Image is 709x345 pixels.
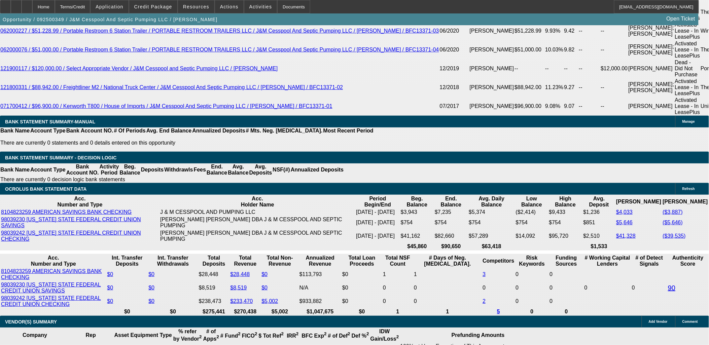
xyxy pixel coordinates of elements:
td: $0 [342,268,382,281]
td: 0 [383,295,413,308]
td: 07/2017 [439,97,469,116]
a: 071700412 / $96,900.00 / Kenworth T800 / House of Imports / J&M Cesspool And Septic Pumping LLC /... [0,103,332,109]
th: 1 [383,308,413,315]
span: VENDOR(S) SUMMARY [5,319,57,324]
th: NSF(#) [272,163,290,176]
th: Avg. Deposits [249,163,273,176]
a: $8,519 [231,285,247,291]
th: Account Type [30,127,66,134]
th: Total Revenue [230,255,261,267]
sup: 2 [296,332,298,337]
td: $12,000.00 [601,59,628,78]
a: $0 [148,285,154,291]
td: N/A [299,281,341,294]
a: $0 [148,298,154,304]
a: 5 [497,309,500,314]
td: $0 [342,295,382,308]
td: 12/2019 [439,59,469,78]
a: $0 [261,271,268,277]
th: # Of Periods [114,127,146,134]
td: 12/2018 [439,78,469,97]
td: $28,448 [199,268,229,281]
span: Bank Statement Summary - Decision Logic [5,155,117,160]
td: -- [601,40,628,59]
b: # of Def [328,333,350,339]
td: 0 [550,281,583,294]
span: Manage [682,120,695,123]
b: # of Apps [203,329,219,342]
td: ($2,414) [516,209,548,216]
th: # Working Capital Lenders [584,255,631,267]
span: OCROLUS BANK STATEMENT DATA [5,186,86,192]
a: $5,646 [616,220,633,225]
td: $754 [468,216,515,229]
th: Funding Sources [550,255,583,267]
span: Opportunity / 092500349 / J&M Cesspool And Septic Pumping LLC / [PERSON_NAME] [3,17,218,22]
td: [PERSON_NAME] [PERSON_NAME] DBA J & M CESSPOOL AND SEPTIC PUMPING [160,230,355,242]
span: Comment [682,320,698,323]
td: $851 [583,216,615,229]
td: [DATE] - [DATE] [356,209,400,216]
th: Beg. Balance [400,195,434,208]
th: End. Balance [206,163,227,176]
td: $5,374 [468,209,515,216]
th: Annualized Deposits [290,163,344,176]
th: Total Deposits [199,255,229,267]
th: $1,047,675 [299,308,341,315]
td: [PERSON_NAME]; [PERSON_NAME] [628,78,675,97]
td: 0 [550,295,583,308]
sup: 2 [396,335,399,340]
td: 0 [383,281,413,294]
td: $754 [549,216,582,229]
td: -- [601,22,628,40]
td: Activated Lease - In LeasePlus [675,40,701,59]
th: [PERSON_NAME] [616,195,662,208]
th: Bank Account NO. [66,163,99,176]
th: Low Balance [516,195,548,208]
a: 3 [483,271,486,277]
td: 0 [632,268,667,308]
a: $4,033 [616,209,633,215]
th: # Days of Neg. [MEDICAL_DATA]. [414,255,482,267]
th: Total Non-Revenue [261,255,298,267]
td: 0 [516,268,549,281]
td: -- [578,22,600,40]
a: 062000076 / $51,000.00 / Portable Restroom 6 Station Trailer / PORTABLE RESTROOM TRAILERS LLC / J... [0,47,439,52]
td: -- [545,59,564,78]
sup: 2 [217,335,219,340]
span: BANK STATEMENT SUMMARY-MANUAL [5,119,95,124]
td: 0 [516,295,549,308]
td: 9.82 [564,40,579,59]
th: $275,441 [199,308,229,315]
th: Period Begin/End [356,195,400,208]
th: $63,418 [468,243,515,250]
th: Most Recent Period [323,127,374,134]
td: 1 [414,268,482,281]
th: [PERSON_NAME] [663,195,708,208]
th: $45,860 [400,243,434,250]
a: Open Ticket [664,13,698,25]
th: Deposits [141,163,164,176]
th: $0 [107,308,147,315]
td: 9.27 [564,78,579,97]
td: [DATE] - [DATE] [356,230,400,242]
a: $0 [107,298,113,304]
th: Competitors [482,255,515,267]
a: $0 [261,285,268,291]
td: -- [578,78,600,97]
td: 9.93% [545,22,564,40]
div: $933,882 [299,298,341,304]
td: $51,228.99 [514,22,545,40]
th: 0 [516,308,549,315]
td: $96,900.00 [514,97,545,116]
td: [DATE] - [DATE] [356,216,400,229]
button: Activities [244,0,277,13]
sup: 2 [348,332,350,337]
b: % refer by Vendor [173,329,202,342]
a: $28,448 [231,271,250,277]
b: Def % [352,333,369,339]
a: 121800331 / $88,942.00 / Freightliner M2 / National Truck Center / J&M Cesspool And Septic Pumpin... [0,84,343,90]
th: Int. Transfer Deposits [107,255,147,267]
sup: 2 [324,332,326,337]
td: $7,235 [434,209,468,216]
